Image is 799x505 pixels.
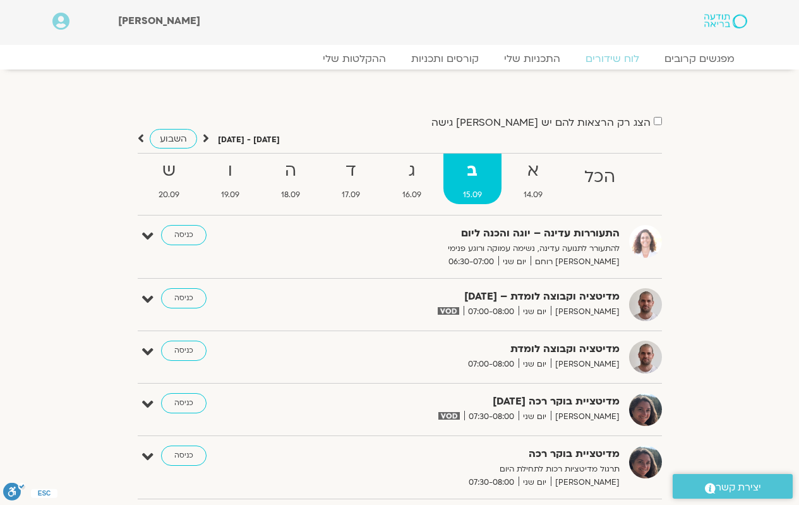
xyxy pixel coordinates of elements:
[464,305,519,319] span: 07:00-08:00
[310,288,620,305] strong: מדיטציה וקבוצה לומדת – [DATE]
[519,410,551,423] span: יום שני
[464,476,519,489] span: 07:30-08:00
[322,188,380,202] span: 17.09
[551,410,620,423] span: [PERSON_NAME]
[673,474,793,499] a: יצירת קשר
[443,154,502,204] a: ב15.09
[261,154,320,204] a: ה18.09
[438,307,459,315] img: vodicon
[573,52,652,65] a: לוח שידורים
[383,157,441,185] strong: ג
[310,225,620,242] strong: התעוררות עדינה – יוגה והכנה ליום
[531,255,620,269] span: [PERSON_NAME] רוחם
[150,129,197,149] a: השבוע
[322,157,380,185] strong: ד
[504,188,562,202] span: 14.09
[161,393,207,413] a: כניסה
[310,446,620,463] strong: מדיטציית בוקר רכה
[498,255,531,269] span: יום שני
[118,14,200,28] span: [PERSON_NAME]
[201,157,259,185] strong: ו
[201,188,259,202] span: 19.09
[716,479,761,496] span: יצירת קשר
[464,358,519,371] span: 07:00-08:00
[431,117,651,128] label: הצג רק הרצאות להם יש [PERSON_NAME] גישה
[551,305,620,319] span: [PERSON_NAME]
[519,476,551,489] span: יום שני
[504,154,562,204] a: א14.09
[383,154,441,204] a: ג16.09
[551,476,620,489] span: [PERSON_NAME]
[444,255,498,269] span: 06:30-07:00
[551,358,620,371] span: [PERSON_NAME]
[161,446,207,466] a: כניסה
[322,154,380,204] a: ד17.09
[464,410,519,423] span: 07:30-08:00
[139,157,199,185] strong: ש
[310,242,620,255] p: להתעורר לתנועה עדינה, נשימה עמוקה ורוגע פנימי
[565,163,635,192] strong: הכל
[443,157,502,185] strong: ב
[160,133,187,145] span: השבוע
[201,154,259,204] a: ו19.09
[383,188,441,202] span: 16.09
[310,393,620,410] strong: מדיטציית בוקר רכה [DATE]
[443,188,502,202] span: 15.09
[565,154,635,204] a: הכל
[161,341,207,361] a: כניסה
[504,157,562,185] strong: א
[261,157,320,185] strong: ה
[310,341,620,358] strong: מדיטציה וקבוצה לומדת
[161,288,207,308] a: כניסה
[491,52,573,65] a: התכניות שלי
[399,52,491,65] a: קורסים ותכניות
[161,225,207,245] a: כניסה
[652,52,747,65] a: מפגשים קרובים
[52,52,747,65] nav: Menu
[139,154,199,204] a: ש20.09
[519,305,551,319] span: יום שני
[519,358,551,371] span: יום שני
[218,133,280,147] p: [DATE] - [DATE]
[310,52,399,65] a: ההקלטות שלי
[139,188,199,202] span: 20.09
[310,463,620,476] p: תרגול מדיטציות רכות לתחילת היום
[438,412,459,420] img: vodicon
[261,188,320,202] span: 18.09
